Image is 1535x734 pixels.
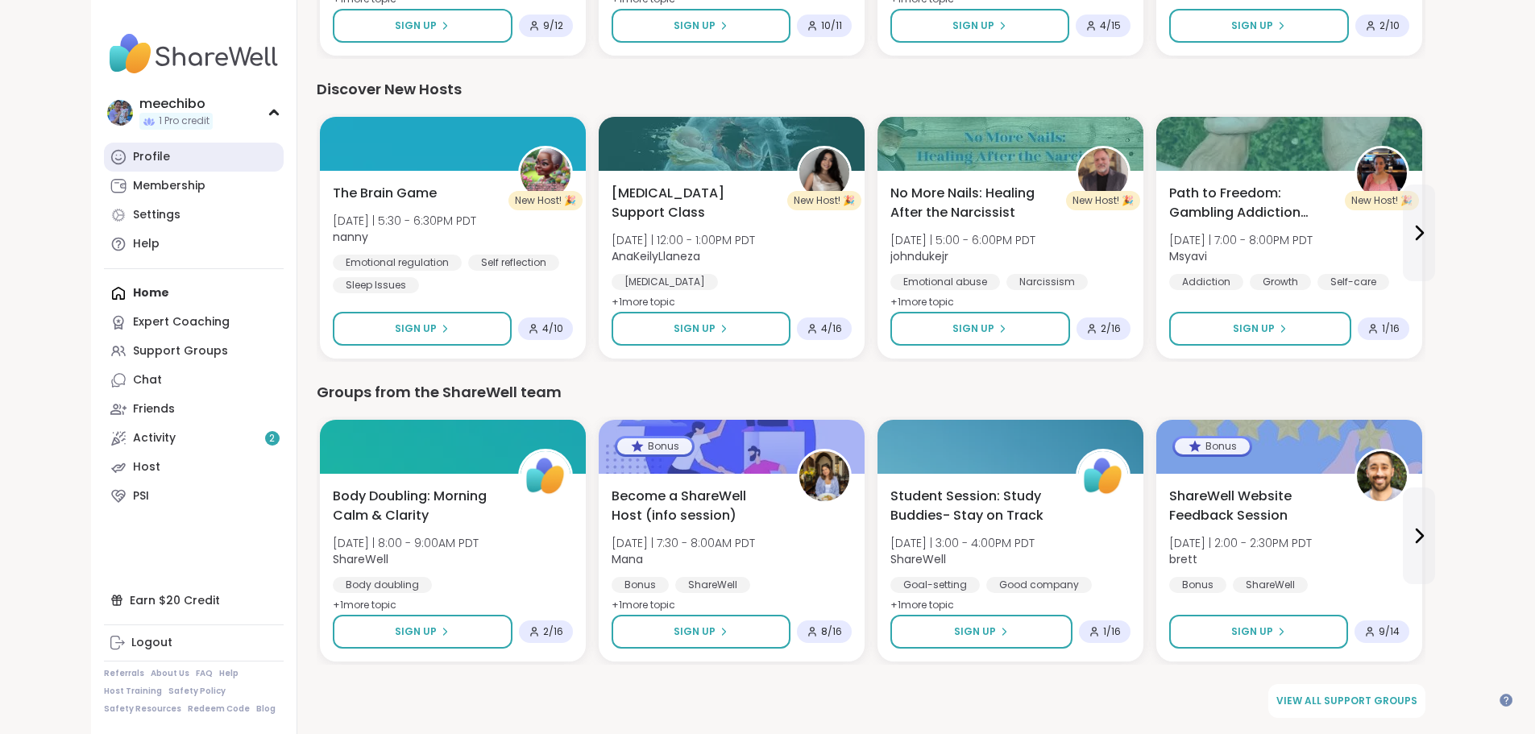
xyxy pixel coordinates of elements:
span: [DATE] | 3:00 - 4:00PM PDT [890,535,1035,551]
button: Sign Up [890,312,1070,346]
span: Become a ShareWell Host (info session) [612,487,779,525]
div: Emotional regulation [333,255,462,271]
div: Bonus [1175,438,1250,454]
span: Sign Up [952,321,994,336]
button: Sign Up [333,312,512,346]
div: Self reflection [468,255,559,271]
span: [DATE] | 12:00 - 1:00PM PDT [612,232,755,248]
div: Bonus [1169,577,1226,593]
div: New Host! 🎉 [1066,191,1140,210]
div: Growth [1250,274,1311,290]
span: [DATE] | 2:00 - 2:30PM PDT [1169,535,1312,551]
span: 10 / 11 [821,19,842,32]
div: Membership [133,178,205,194]
div: Logout [131,635,172,651]
span: Student Session: Study Buddies- Stay on Track [890,487,1058,525]
span: 9 / 12 [543,19,563,32]
span: Path to Freedom: Gambling Addiction support group [1169,184,1337,222]
b: Msyavi [1169,248,1207,264]
a: Safety Resources [104,703,181,715]
span: [DATE] | 7:00 - 8:00PM PDT [1169,232,1313,248]
div: New Host! 🎉 [508,191,583,210]
a: Settings [104,201,284,230]
span: 1 / 16 [1382,322,1400,335]
div: meechibo [139,95,213,113]
span: No More Nails: Healing After the Narcissist [890,184,1058,222]
a: Redeem Code [188,703,250,715]
img: Msyavi [1357,148,1407,198]
a: Support Groups [104,337,284,366]
div: Bonus [617,438,692,454]
div: Earn $20 Credit [104,586,284,615]
button: Sign Up [1169,615,1348,649]
span: 4 / 15 [1100,19,1121,32]
span: 2 [269,432,275,446]
b: ShareWell [890,551,946,567]
a: PSI [104,482,284,511]
button: Sign Up [333,9,512,43]
div: Bonus [612,577,669,593]
button: Sign Up [890,9,1069,43]
button: Sign Up [1169,9,1349,43]
div: New Host! 🎉 [1345,191,1419,210]
div: Self-care [1317,274,1389,290]
span: Sign Up [1231,19,1273,33]
a: View all support groups [1268,684,1425,718]
div: Support Groups [133,343,228,359]
div: Goal-setting [890,577,980,593]
span: 8 / 16 [821,625,842,638]
b: ShareWell [333,551,388,567]
span: 1 Pro credit [159,114,210,128]
button: Sign Up [612,312,790,346]
div: Groups from the ShareWell team [317,381,1425,404]
span: 2 / 16 [543,625,563,638]
button: Sign Up [612,9,790,43]
img: nanny [521,148,570,198]
a: Activity2 [104,424,284,453]
span: Sign Up [674,321,716,336]
a: Profile [104,143,284,172]
b: johndukejr [890,248,948,264]
img: AnaKeilyLlaneza [799,148,849,198]
span: 1 / 16 [1103,625,1121,638]
img: meechibo [107,100,133,126]
span: 4 / 16 [821,322,842,335]
span: View all support groups [1276,694,1417,708]
a: Safety Policy [168,686,226,697]
div: Emotional abuse [890,274,1000,290]
div: [MEDICAL_DATA] [612,274,718,290]
span: Sign Up [954,624,996,639]
button: Sign Up [333,615,512,649]
img: ShareWell [1078,451,1128,501]
div: ShareWell [675,577,750,593]
img: ShareWell Nav Logo [104,26,284,82]
div: Body doubling [333,577,432,593]
a: Chat [104,366,284,395]
div: ShareWell [1233,577,1308,593]
img: johndukejr [1078,148,1128,198]
a: Blog [256,703,276,715]
div: Profile [133,149,170,165]
span: Sign Up [1233,321,1275,336]
span: Sign Up [952,19,994,33]
div: New Host! 🎉 [787,191,861,210]
a: Referrals [104,668,144,679]
span: Sign Up [395,19,437,33]
img: brett [1357,451,1407,501]
a: Expert Coaching [104,308,284,337]
span: [MEDICAL_DATA] Support Class [612,184,779,222]
a: About Us [151,668,189,679]
a: Friends [104,395,284,424]
span: Sign Up [395,624,437,639]
button: Sign Up [890,615,1072,649]
span: Sign Up [674,624,716,639]
a: FAQ [196,668,213,679]
a: Help [104,230,284,259]
a: Membership [104,172,284,201]
b: Mana [612,551,643,567]
div: Activity [133,430,176,446]
b: AnaKeilyLlaneza [612,248,700,264]
div: Chat [133,372,162,388]
span: [DATE] | 5:00 - 6:00PM PDT [890,232,1035,248]
span: ShareWell Website Feedback Session [1169,487,1337,525]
